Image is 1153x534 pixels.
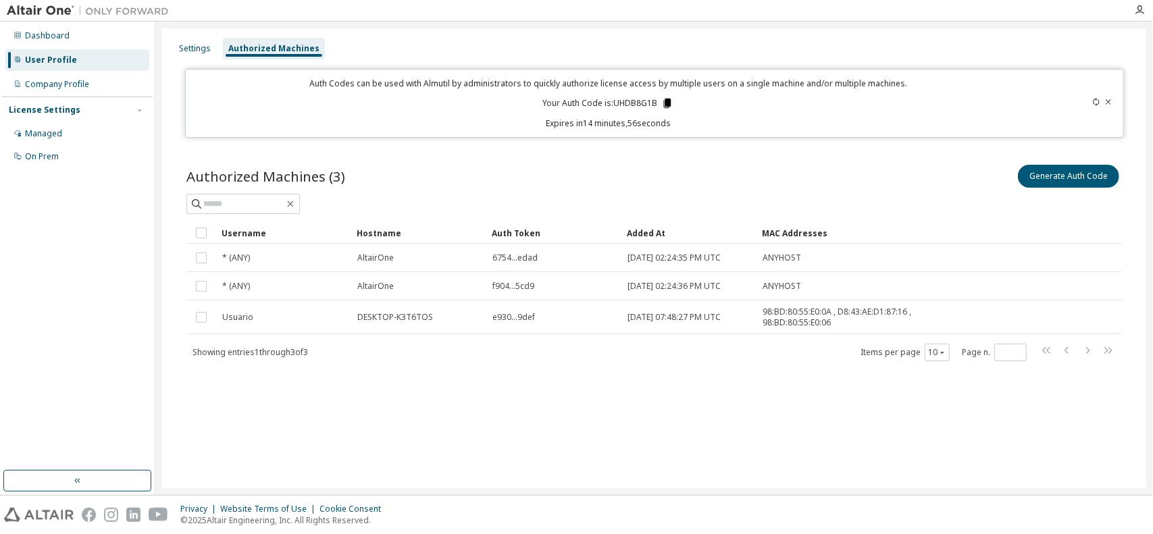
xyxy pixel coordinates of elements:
img: facebook.svg [82,508,96,522]
div: Website Terms of Use [220,504,319,514]
button: Generate Auth Code [1018,165,1119,188]
span: Showing entries 1 through 3 of 3 [193,346,308,358]
span: Items per page [861,344,950,361]
img: altair_logo.svg [4,508,74,522]
span: 98:BD:80:55:E0:0A , D8:43:AE:D1:87:16 , 98:BD:80:55:E0:06 [763,306,979,328]
span: 6754...edad [492,252,538,263]
img: linkedin.svg [126,508,140,522]
span: Authorized Machines (3) [186,167,345,186]
span: AltairOne [357,252,394,263]
span: Page n. [962,344,1027,361]
span: f904...5cd9 [492,281,534,292]
div: Privacy [180,504,220,514]
div: Added At [627,222,751,244]
div: Auth Token [492,222,616,244]
img: youtube.svg [149,508,168,522]
p: Your Auth Code is: UHDB8G1B [542,97,673,109]
p: Auth Codes can be used with Almutil by administrators to quickly authorize license access by mult... [194,78,1023,89]
div: Managed [25,128,62,139]
div: Authorized Machines [228,43,319,54]
span: * (ANY) [222,252,250,263]
div: License Settings [9,105,80,115]
div: Username [222,222,346,244]
div: Dashboard [25,30,70,41]
div: MAC Addresses [762,222,980,244]
p: © 2025 Altair Engineering, Inc. All Rights Reserved. [180,514,389,526]
span: AltairOne [357,281,394,292]
span: ANYHOST [763,281,801,292]
span: * (ANY) [222,281,250,292]
img: Altair One [7,4,176,18]
div: Hostname [357,222,481,244]
p: Expires in 14 minutes, 56 seconds [194,117,1023,129]
img: instagram.svg [104,508,118,522]
span: ANYHOST [763,252,801,263]
span: e930...9def [492,312,535,323]
div: On Prem [25,151,59,162]
div: Settings [179,43,211,54]
span: DESKTOP-K3T6TOS [357,312,433,323]
span: [DATE] 07:48:27 PM UTC [627,312,721,323]
span: [DATE] 02:24:35 PM UTC [627,252,721,263]
div: User Profile [25,55,77,65]
button: 10 [928,347,946,358]
span: [DATE] 02:24:36 PM UTC [627,281,721,292]
div: Cookie Consent [319,504,389,514]
span: Usuario [222,312,253,323]
div: Company Profile [25,79,89,90]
